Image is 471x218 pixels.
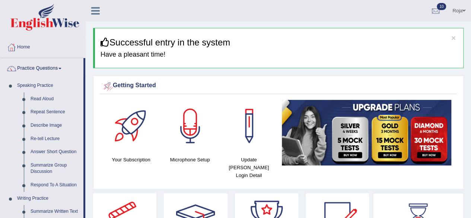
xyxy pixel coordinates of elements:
[27,178,83,192] a: Respond To A Situation
[27,119,83,132] a: Describe Image
[14,79,83,92] a: Speaking Practice
[27,132,83,146] a: Re-tell Lecture
[105,156,157,164] h4: Your Subscription
[0,58,83,77] a: Practice Questions
[14,192,83,205] a: Writing Practice
[451,34,456,42] button: ×
[27,105,83,119] a: Repeat Sentence
[102,80,455,91] div: Getting Started
[101,51,458,59] h4: Have a pleasant time!
[164,156,216,164] h4: Microphone Setup
[101,38,458,47] h3: Successful entry in the system
[437,3,446,10] span: 10
[282,100,451,165] img: small5.jpg
[223,156,274,179] h4: Update [PERSON_NAME] Login Detail
[27,92,83,106] a: Read Aloud
[27,159,83,178] a: Summarize Group Discussion
[27,145,83,159] a: Answer Short Question
[0,37,85,56] a: Home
